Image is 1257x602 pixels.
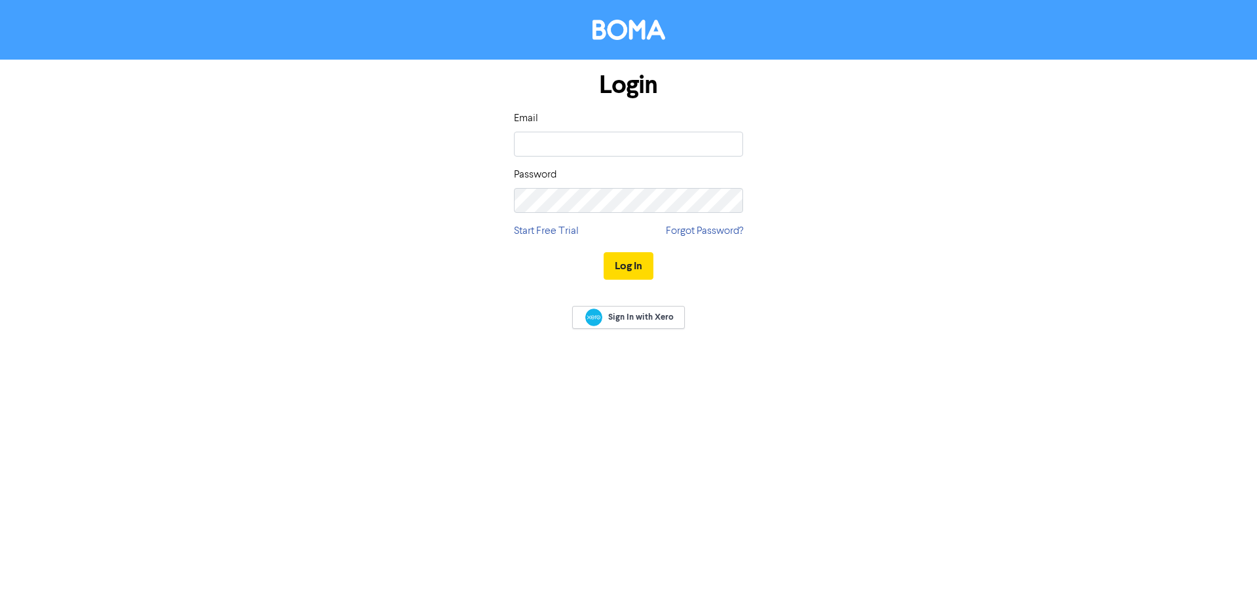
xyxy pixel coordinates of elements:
[514,70,743,100] h1: Login
[514,223,579,239] a: Start Free Trial
[666,223,743,239] a: Forgot Password?
[592,20,665,40] img: BOMA Logo
[514,167,556,183] label: Password
[585,309,602,326] img: Xero logo
[608,311,674,323] span: Sign In with Xero
[514,111,538,126] label: Email
[604,252,653,280] button: Log In
[572,306,685,329] a: Sign In with Xero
